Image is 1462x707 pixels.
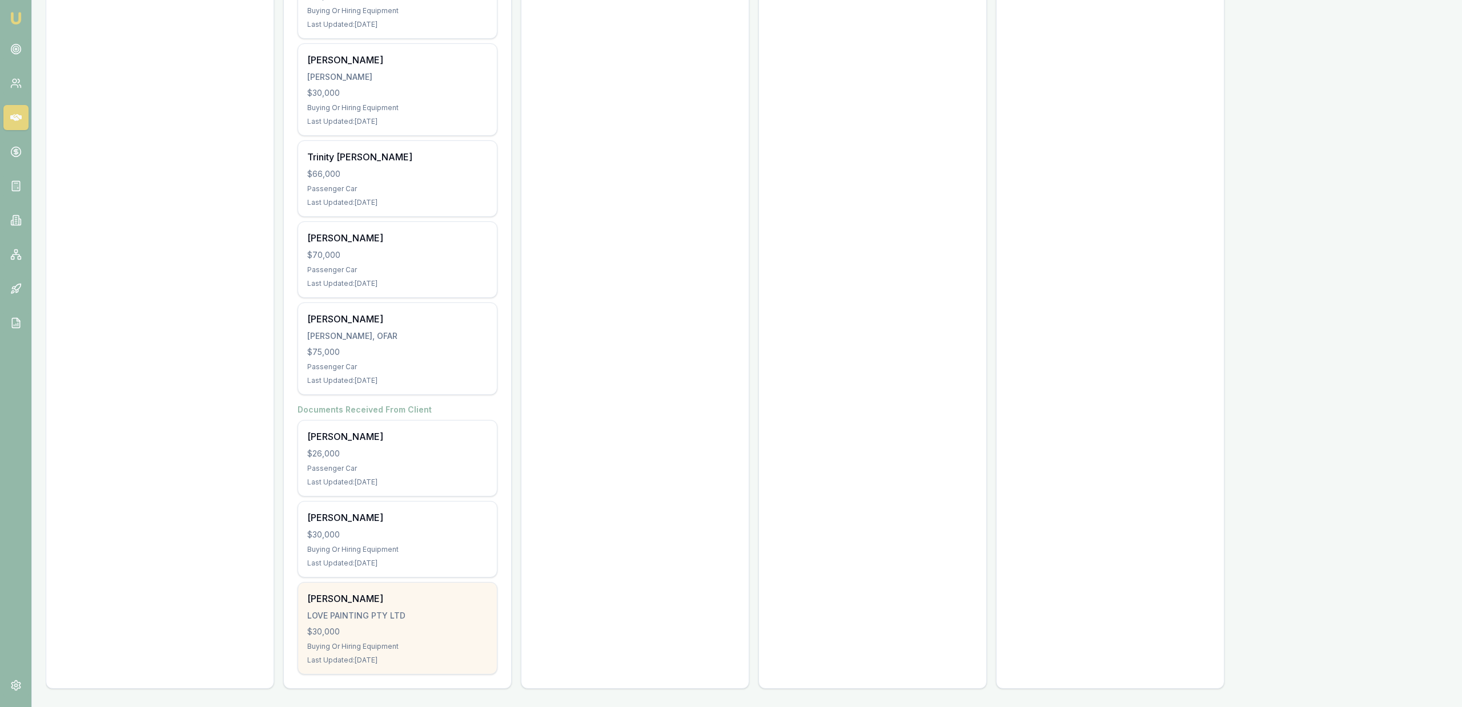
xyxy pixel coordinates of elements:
[307,168,488,180] div: $66,000
[307,626,488,637] div: $30,000
[307,430,488,443] div: [PERSON_NAME]
[307,478,488,487] div: Last Updated: [DATE]
[307,642,488,651] div: Buying Or Hiring Equipment
[307,610,488,621] div: LOVE PAINTING PTY LTD
[307,231,488,245] div: [PERSON_NAME]
[307,362,488,371] div: Passenger Car
[307,103,488,112] div: Buying Or Hiring Equipment
[9,11,23,25] img: emu-icon-u.png
[307,511,488,524] div: [PERSON_NAME]
[307,117,488,126] div: Last Updated: [DATE]
[307,53,488,67] div: [PERSON_NAME]
[307,545,488,554] div: Buying Or Hiring Equipment
[307,376,488,385] div: Last Updated: [DATE]
[307,346,488,358] div: $75,000
[307,198,488,207] div: Last Updated: [DATE]
[307,6,488,15] div: Buying Or Hiring Equipment
[298,404,497,415] h4: Documents Received From Client
[307,529,488,540] div: $30,000
[307,279,488,288] div: Last Updated: [DATE]
[307,559,488,568] div: Last Updated: [DATE]
[307,71,488,83] div: [PERSON_NAME]
[307,312,488,326] div: [PERSON_NAME]
[307,150,488,164] div: Trinity [PERSON_NAME]
[307,448,488,459] div: $26,000
[307,592,488,605] div: [PERSON_NAME]
[307,330,488,342] div: [PERSON_NAME], OFAR
[307,184,488,193] div: Passenger Car
[307,656,488,665] div: Last Updated: [DATE]
[307,464,488,473] div: Passenger Car
[307,249,488,261] div: $70,000
[307,87,488,99] div: $30,000
[307,20,488,29] div: Last Updated: [DATE]
[307,265,488,274] div: Passenger Car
